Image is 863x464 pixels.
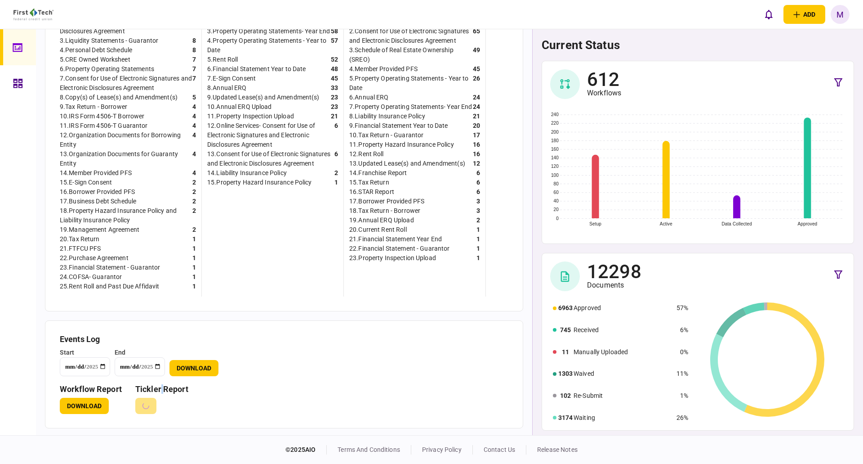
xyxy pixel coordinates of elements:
div: 2 [192,178,196,187]
h3: workflow report [60,385,122,393]
div: 10 . Tax Return - Guarantor [349,131,423,140]
div: 57% [676,303,688,313]
div: 12 . Rent Roll [349,149,384,159]
a: contact us [484,446,515,453]
div: 9 . Updated Lease(s) and Amendment(s) [207,93,320,102]
div: 52 [331,55,338,64]
div: 20 . Tax Return [60,234,100,244]
div: 8 . Liability Insurance Policy [349,112,425,121]
div: 15 . Property Hazard Insurance Policy [207,178,312,187]
div: Documents [587,281,641,290]
div: 13 . Updated Lease(s) and Amendment(s) [349,159,465,168]
div: 7 . E-Sign Consent [207,74,256,83]
div: 49 [473,45,480,64]
div: 20 [473,121,480,131]
div: 15 . Tax Return [349,178,389,187]
button: M [831,5,850,24]
div: 1 [192,253,196,263]
div: Re-Submit [574,391,672,401]
div: 0% [676,347,688,357]
div: 26% [676,413,688,423]
div: 48 [331,64,338,74]
button: open adding identity options [783,5,825,24]
div: 18 . Property Hazard Insurance Policy and Liability Insurance Policy [60,206,192,225]
div: 2 . Consent for Use of Electronic Signatures and Electronic Disclosures Agreement [349,27,473,45]
div: 33 [331,83,338,93]
h1: current status [542,38,854,52]
div: 6 [476,187,480,197]
div: 22 . Purchase Agreement [60,253,129,263]
div: 6% [676,325,688,335]
div: 65 [473,27,480,45]
div: 5 . Property Operating Statements - Year to Date [349,74,473,93]
div: 6963 [558,303,573,313]
text: 120 [551,164,559,169]
div: 4 [192,149,196,168]
div: 2 [192,225,196,234]
div: 20 . Current Rent Roll [349,225,407,234]
div: 1 [192,234,196,244]
div: 23 [331,93,338,102]
div: Waived [574,369,672,378]
div: © 2025 AIO [285,445,327,455]
div: 26 [473,74,480,93]
a: privacy policy [422,446,462,453]
div: 24 . COFSA- Guarantor [60,272,122,282]
div: 1 [476,253,480,263]
div: end [115,348,165,357]
div: 1303 [558,369,573,378]
div: 16 . Borrower Provided PFS [60,187,135,197]
div: 4 [192,102,196,112]
div: Approved [574,303,672,313]
div: 1 [192,244,196,253]
text: 220 [551,121,559,126]
div: 4 . Member Provided PFS [349,64,418,74]
div: 102 [558,391,573,401]
div: 14 . Franchise Report [349,168,407,178]
div: 24 [473,102,480,112]
text: Data Collected [721,221,752,226]
div: 13 . Organization Documents for Guaranty Entity [60,149,192,168]
div: 11 [558,347,573,357]
div: 13 . Consent for Use of Electronic Signatures and Electronic Disclosures Agreement [207,149,334,168]
text: 0 [556,216,559,221]
div: 11% [676,369,688,378]
text: Active [660,221,672,226]
div: 5 . Rent Roll [207,55,238,64]
div: 5 . CRE Owned Worksheet [60,55,130,64]
text: 20 [554,207,559,212]
div: 7 [192,55,196,64]
div: 3 . Liquidity Statements - Guarantor [60,36,158,45]
div: 3 [476,206,480,216]
div: 19 . Management Agreement [60,225,139,234]
div: 5 [192,93,196,102]
div: 1 [192,272,196,282]
div: Received [574,325,672,335]
div: 3174 [558,413,573,423]
div: 21 . Financial Statement Year End [349,234,442,244]
div: 25 . Rent Roll and Past Due Affidavit [60,282,160,291]
div: 2 [476,216,480,225]
div: 16 [473,149,480,159]
div: 7 . Property Operating Statements- Year End [349,102,472,112]
div: 45 [331,74,338,83]
div: 16 [473,140,480,149]
button: Download [60,398,109,414]
div: 3 . Property Operating Statements- Year End [207,27,330,36]
div: 21 . FTFCU PFS [60,244,101,253]
div: Manually Uploaded [574,347,672,357]
div: 6 [334,121,338,149]
img: client company logo [13,9,53,20]
div: 10 . Annual ERQ Upload [207,102,272,112]
div: Waiting [574,413,672,423]
text: 100 [551,173,559,178]
div: 3 . Schedule of Real Estate Ownership (SREO) [349,45,473,64]
div: 4 . Property Operating Statements - Year to Date [207,36,331,55]
div: 12 . Online Services- Consent for Use of Electronic Signatures and Electronic Disclosures Agreement [207,121,334,149]
div: 23 . Property Inspection Upload [349,253,436,263]
div: 10 . IRS Form 4506-T Borrower [60,112,145,121]
div: 57 [331,36,338,55]
div: 21 [473,112,480,121]
a: release notes [537,446,578,453]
